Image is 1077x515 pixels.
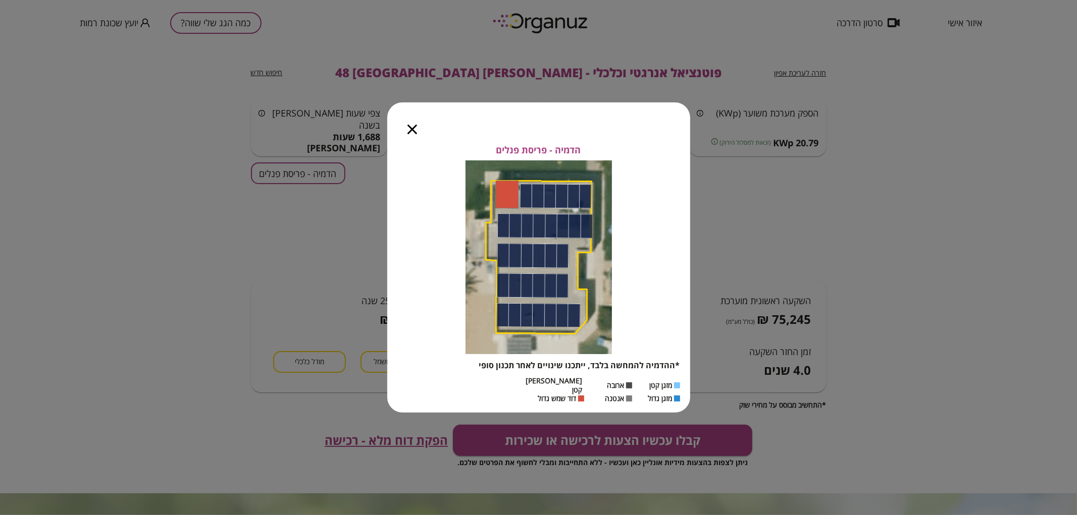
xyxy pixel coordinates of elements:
[479,360,680,371] span: *ההדמיה להמחשה בלבד, ייתכנו שינויים לאחר תכנון סופי
[607,381,625,389] span: ארובה
[648,394,673,403] span: מזגן גדול
[466,160,612,354] img: Panels layout
[650,381,673,389] span: מזגן קטן
[605,394,625,403] span: אנטנה
[538,394,577,403] span: דוד שמש גדול
[526,376,583,394] span: [PERSON_NAME] קטן
[496,145,581,156] span: הדמיה - פריסת פנלים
